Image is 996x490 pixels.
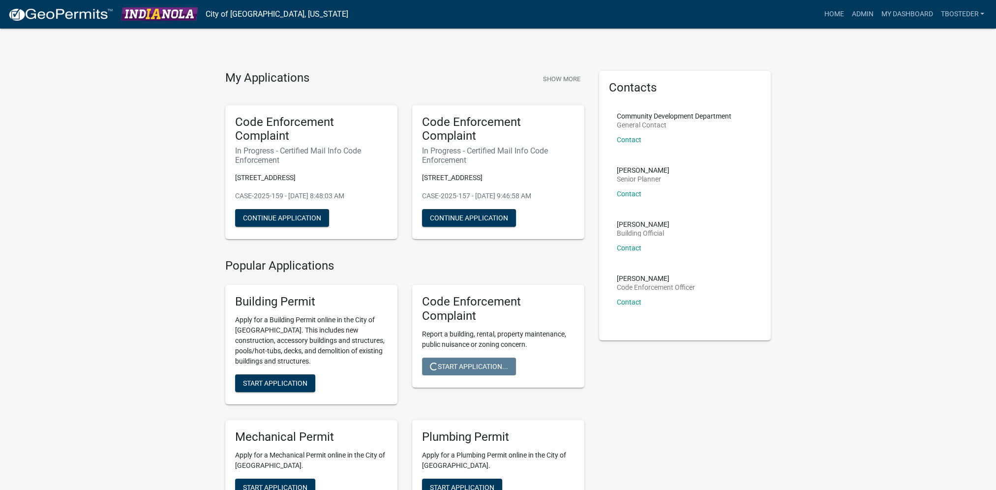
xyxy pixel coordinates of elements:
[617,221,669,228] p: [PERSON_NAME]
[225,71,309,86] h4: My Applications
[936,5,988,24] a: tbosteder
[617,190,641,198] a: Contact
[617,113,731,120] p: Community Development Department
[235,295,388,309] h5: Building Permit
[206,6,348,23] a: City of [GEOGRAPHIC_DATA], [US_STATE]
[422,191,574,201] p: CASE-2025-157 - [DATE] 9:46:58 AM
[422,358,516,375] button: Start Application...
[430,362,508,370] span: Start Application...
[617,244,641,252] a: Contact
[422,115,574,144] h5: Code Enforcement Complaint
[235,146,388,165] h6: In Progress - Certified Mail Info Code Enforcement
[422,173,574,183] p: [STREET_ADDRESS]
[422,295,574,323] h5: Code Enforcement Complaint
[609,81,761,95] h5: Contacts
[422,209,516,227] button: Continue Application
[539,71,584,87] button: Show More
[121,7,198,21] img: City of Indianola, Iowa
[243,379,307,387] span: Start Application
[422,430,574,444] h5: Plumbing Permit
[617,275,695,282] p: [PERSON_NAME]
[235,374,315,392] button: Start Application
[235,173,388,183] p: [STREET_ADDRESS]
[820,5,847,24] a: Home
[877,5,936,24] a: My Dashboard
[422,450,574,471] p: Apply for a Plumbing Permit online in the City of [GEOGRAPHIC_DATA].
[235,450,388,471] p: Apply for a Mechanical Permit online in the City of [GEOGRAPHIC_DATA].
[235,191,388,201] p: CASE-2025-159 - [DATE] 8:48:03 AM
[617,167,669,174] p: [PERSON_NAME]
[235,115,388,144] h5: Code Enforcement Complaint
[422,146,574,165] h6: In Progress - Certified Mail Info Code Enforcement
[422,329,574,350] p: Report a building, rental, property maintenance, public nuisance or zoning concern.
[617,136,641,144] a: Contact
[235,315,388,367] p: Apply for a Building Permit online in the City of [GEOGRAPHIC_DATA]. This includes new constructi...
[235,209,329,227] button: Continue Application
[617,176,669,183] p: Senior Planner
[617,230,669,237] p: Building Official
[617,122,731,128] p: General Contact
[617,284,695,291] p: Code Enforcement Officer
[847,5,877,24] a: Admin
[617,298,641,306] a: Contact
[225,259,584,273] h4: Popular Applications
[235,430,388,444] h5: Mechanical Permit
